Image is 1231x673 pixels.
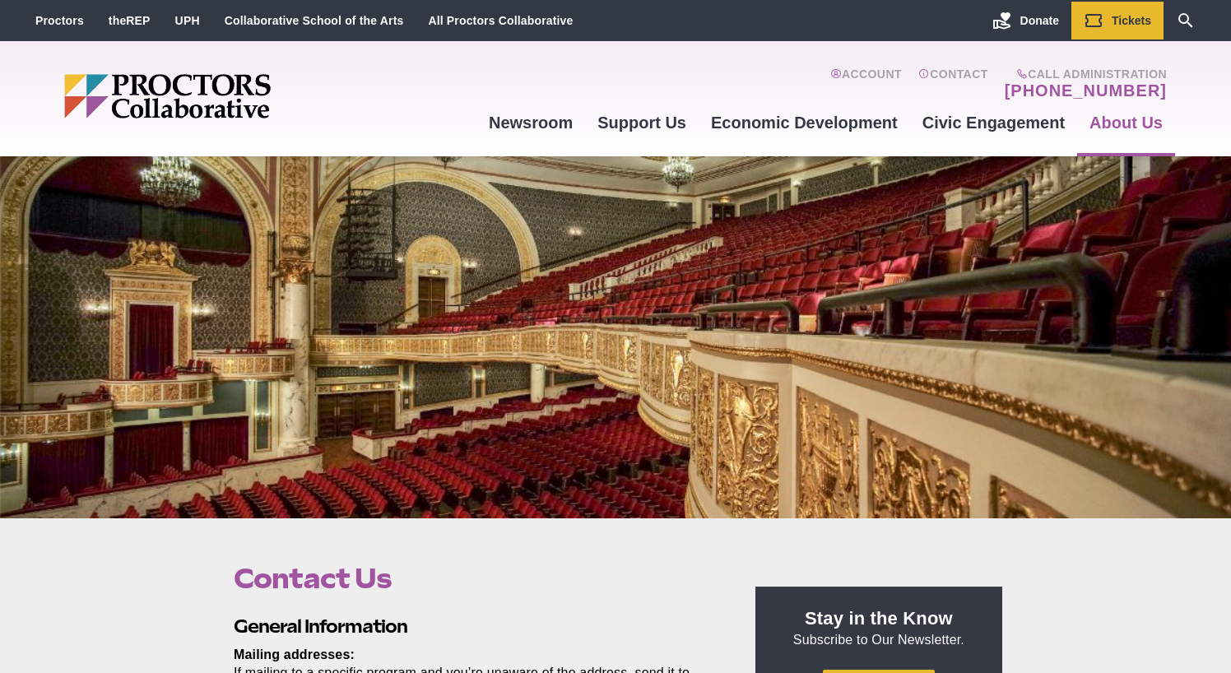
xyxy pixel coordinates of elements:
[830,67,902,100] a: Account
[109,14,151,27] a: theREP
[1020,14,1059,27] span: Donate
[428,14,573,27] a: All Proctors Collaborative
[175,14,200,27] a: UPH
[1112,14,1151,27] span: Tickets
[910,100,1077,145] a: Civic Engagement
[699,100,910,145] a: Economic Development
[234,614,718,639] h2: General Information
[1164,2,1208,39] a: Search
[1077,100,1175,145] a: About Us
[225,14,404,27] a: Collaborative School of the Arts
[476,100,585,145] a: Newsroom
[1000,67,1167,81] span: Call Administration
[980,2,1071,39] a: Donate
[585,100,699,145] a: Support Us
[234,563,718,594] h1: Contact Us
[35,14,84,27] a: Proctors
[918,67,988,100] a: Contact
[775,606,982,649] p: Subscribe to Our Newsletter.
[805,608,953,629] strong: Stay in the Know
[234,647,355,661] strong: Mailing addresses:
[1005,81,1167,100] a: [PHONE_NUMBER]
[1071,2,1164,39] a: Tickets
[64,74,397,118] img: Proctors logo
